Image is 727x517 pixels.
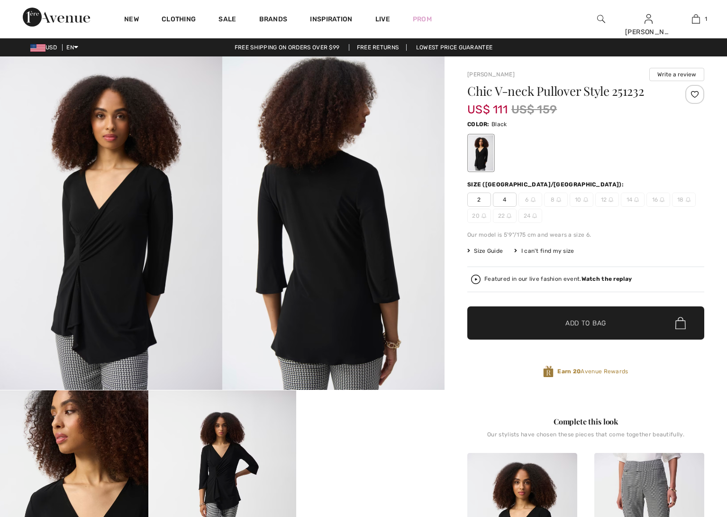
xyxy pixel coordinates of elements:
[625,27,672,37] div: [PERSON_NAME]
[672,13,719,25] a: 1
[544,193,568,207] span: 8
[705,15,707,23] span: 1
[583,197,588,202] img: ring-m.svg
[30,44,61,51] span: USD
[259,15,288,25] a: Brands
[646,193,670,207] span: 16
[124,15,139,25] a: New
[692,13,700,25] img: My Bag
[162,15,196,25] a: Clothing
[491,121,507,128] span: Black
[532,213,537,218] img: ring-m.svg
[467,121,490,128] span: Color:
[609,197,613,202] img: ring-m.svg
[543,365,554,378] img: Avenue Rewards
[645,14,653,23] a: Sign In
[467,85,665,97] h1: Chic V-neck Pullover Style 251232
[23,8,90,27] img: 1ère Avenue
[467,193,491,207] span: 2
[30,44,45,52] img: US Dollar
[507,213,511,218] img: ring-m.svg
[66,44,78,51] span: EN
[413,14,432,24] a: Prom
[469,135,493,171] div: Black
[484,276,632,282] div: Featured in our live fashion event.
[514,247,574,255] div: I can't find my size
[531,197,536,202] img: ring-m.svg
[582,276,632,282] strong: Watch the replay
[409,44,500,51] a: Lowest Price Guarantee
[570,193,593,207] span: 10
[296,390,445,464] video: Your browser does not support the video tag.
[467,209,491,223] span: 20
[621,193,645,207] span: 14
[375,14,390,24] a: Live
[493,193,517,207] span: 4
[482,213,486,218] img: ring-m.svg
[467,231,704,239] div: Our model is 5'9"/175 cm and wears a size 6.
[310,15,352,25] span: Inspiration
[518,193,542,207] span: 6
[645,13,653,25] img: My Info
[467,306,704,340] button: Add to Bag
[349,44,407,51] a: Free Returns
[660,197,664,202] img: ring-m.svg
[467,416,704,427] div: Complete this look
[565,318,606,328] span: Add to Bag
[467,431,704,445] div: Our stylists have chosen these pieces that come together beautifully.
[493,209,517,223] span: 22
[467,180,626,189] div: Size ([GEOGRAPHIC_DATA]/[GEOGRAPHIC_DATA]):
[686,197,691,202] img: ring-m.svg
[511,101,557,118] span: US$ 159
[467,93,508,116] span: US$ 111
[595,193,619,207] span: 12
[471,275,481,284] img: Watch the replay
[634,197,639,202] img: ring-m.svg
[222,56,445,390] img: Chic V-Neck Pullover Style 251232. 2
[672,193,696,207] span: 18
[218,15,236,25] a: Sale
[467,71,515,78] a: [PERSON_NAME]
[518,209,542,223] span: 24
[557,367,628,376] span: Avenue Rewards
[227,44,347,51] a: Free shipping on orders over $99
[557,368,581,375] strong: Earn 20
[556,197,561,202] img: ring-m.svg
[675,317,686,329] img: Bag.svg
[649,68,704,81] button: Write a review
[597,13,605,25] img: search the website
[467,247,503,255] span: Size Guide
